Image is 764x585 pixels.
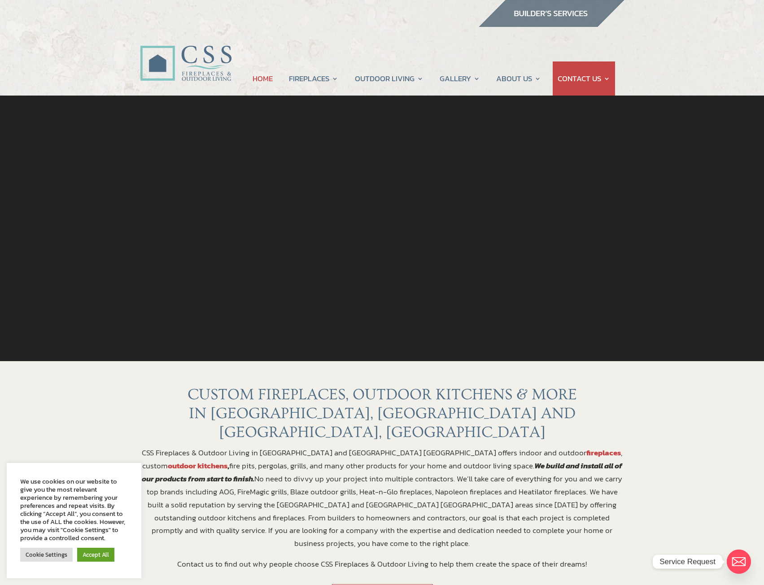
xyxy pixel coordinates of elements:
[140,385,624,446] h1: CUSTOM FIREPLACES, OUTDOOR KITCHENS & MORE IN [GEOGRAPHIC_DATA], [GEOGRAPHIC_DATA] AND [GEOGRAPHI...
[440,61,480,96] a: GALLERY
[20,548,73,562] a: Cookie Settings
[140,446,624,558] p: CSS Fireplaces & Outdoor Living in [GEOGRAPHIC_DATA] and [GEOGRAPHIC_DATA] [GEOGRAPHIC_DATA] offe...
[478,18,624,30] a: builder services construction supply
[140,558,624,571] p: Contact us to find out why people choose CSS Fireplaces & Outdoor Living to help them create the ...
[20,477,128,542] div: We use cookies on our website to give you the most relevant experience by remembering your prefer...
[727,550,751,574] a: Email
[355,61,423,96] a: OUTDOOR LIVING
[496,61,541,96] a: ABOUT US
[140,21,231,86] img: CSS Fireplaces & Outdoor Living (Formerly Construction Solutions & Supply)- Jacksonville Ormond B...
[77,548,114,562] a: Accept All
[253,61,273,96] a: HOME
[142,460,622,485] strong: We build and install all of our products from start to finish.
[586,447,621,458] a: fireplaces
[168,460,229,471] strong: ,
[558,61,610,96] a: CONTACT US
[168,460,227,471] a: outdoor kitchens
[289,61,338,96] a: FIREPLACES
